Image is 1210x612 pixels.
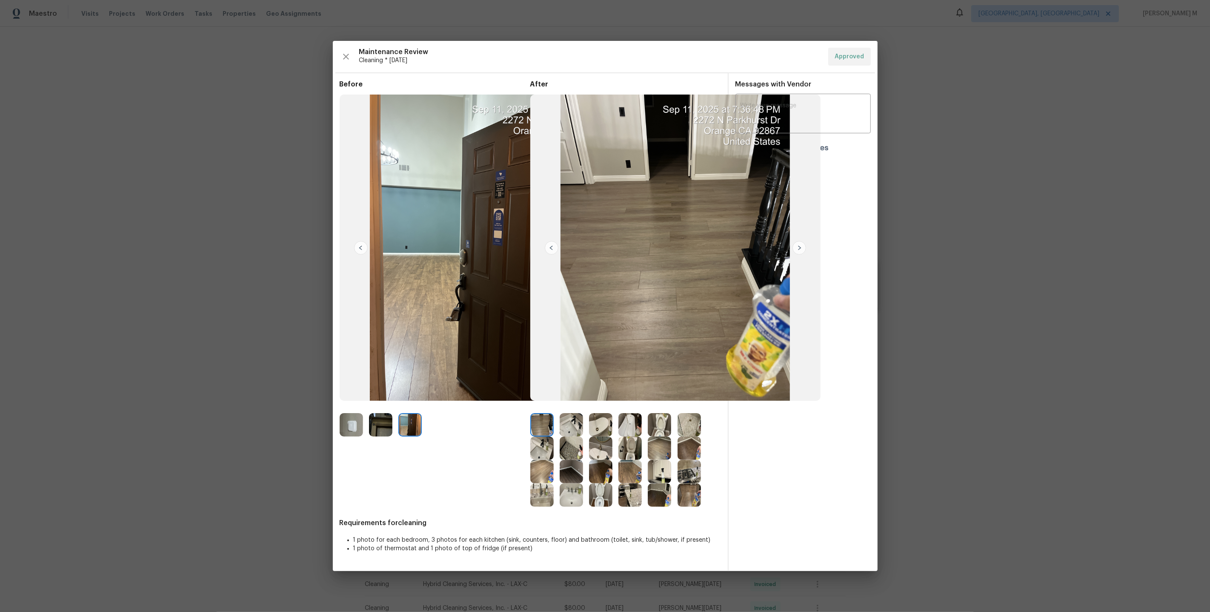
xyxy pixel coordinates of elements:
img: left-chevron-button-url [354,241,368,255]
li: 1 photo of thermostat and 1 photo of top of fridge (if present) [353,544,721,553]
span: Before [340,80,530,89]
span: Cleaning * [DATE] [359,56,821,65]
span: Messages with Vendor [735,81,812,88]
span: After [530,80,721,89]
span: Maintenance Review [359,48,821,56]
span: Requirements for cleaning [340,519,721,527]
img: left-chevron-button-url [545,241,558,255]
img: right-chevron-button-url [792,241,806,255]
li: 1 photo for each bedroom, 3 photos for each kitchen (sink, counters, floor) and bathroom (toilet,... [353,536,721,544]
